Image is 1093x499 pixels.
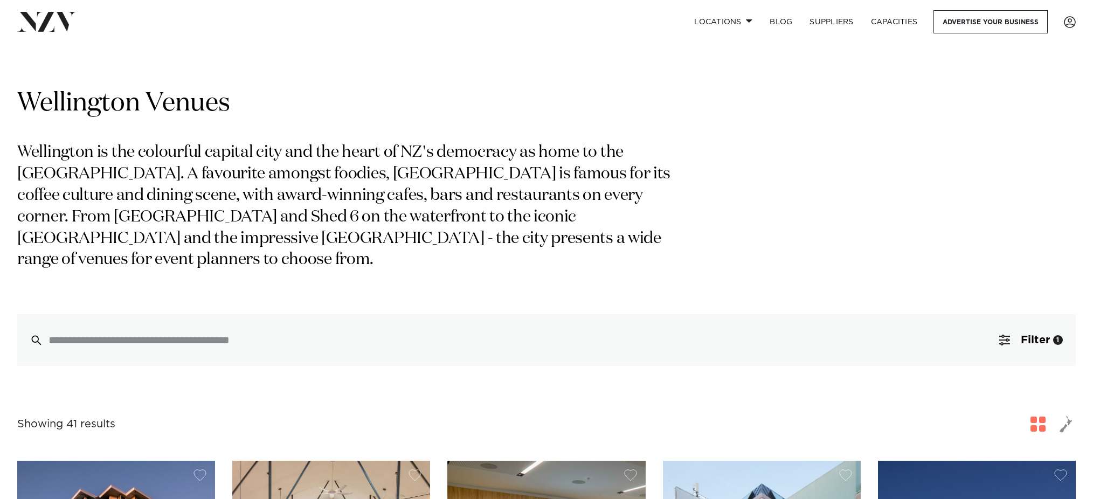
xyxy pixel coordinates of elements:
[17,12,76,31] img: nzv-logo.png
[862,10,926,33] a: Capacities
[761,10,801,33] a: BLOG
[801,10,862,33] a: SUPPLIERS
[1053,335,1063,345] div: 1
[17,142,683,271] p: Wellington is the colourful capital city and the heart of NZ's democracy as home to the [GEOGRAPH...
[17,416,115,433] div: Showing 41 results
[986,314,1076,366] button: Filter1
[17,87,1076,121] h1: Wellington Venues
[686,10,761,33] a: Locations
[1021,335,1050,345] span: Filter
[933,10,1048,33] a: Advertise your business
